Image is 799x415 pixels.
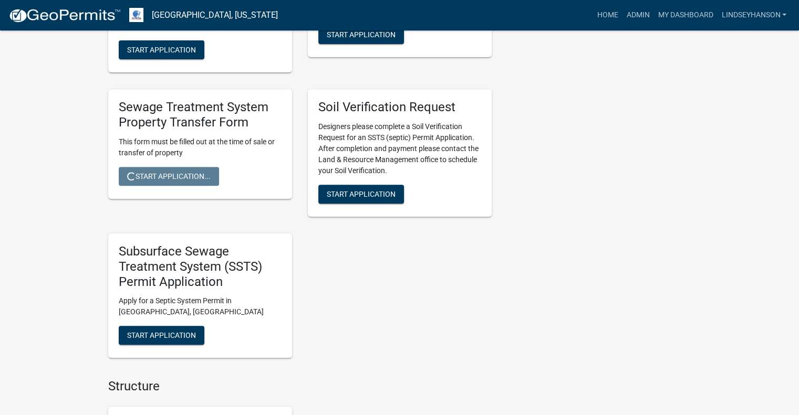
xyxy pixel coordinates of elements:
[327,30,396,39] span: Start Application
[622,5,653,25] a: Admin
[119,244,282,289] h5: Subsurface Sewage Treatment System (SSTS) Permit Application
[119,295,282,317] p: Apply for a Septic System Permit in [GEOGRAPHIC_DATA], [GEOGRAPHIC_DATA]
[327,190,396,198] span: Start Application
[108,379,492,394] h4: Structure
[127,331,196,339] span: Start Application
[119,136,282,158] p: This form must be filled out at the time of sale or transfer of property
[127,46,196,54] span: Start Application
[318,121,481,176] p: Designers please complete a Soil Verification Request for an SSTS (septic) Permit Application. Af...
[152,6,278,24] a: [GEOGRAPHIC_DATA], [US_STATE]
[717,5,791,25] a: Lindseyhanson
[318,100,481,115] h5: Soil Verification Request
[593,5,622,25] a: Home
[119,167,219,186] button: Start Application...
[653,5,717,25] a: My Dashboard
[129,8,143,22] img: Otter Tail County, Minnesota
[318,185,404,204] button: Start Application
[127,172,211,180] span: Start Application...
[119,40,204,59] button: Start Application
[119,100,282,130] h5: Sewage Treatment System Property Transfer Form
[119,326,204,345] button: Start Application
[318,25,404,44] button: Start Application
